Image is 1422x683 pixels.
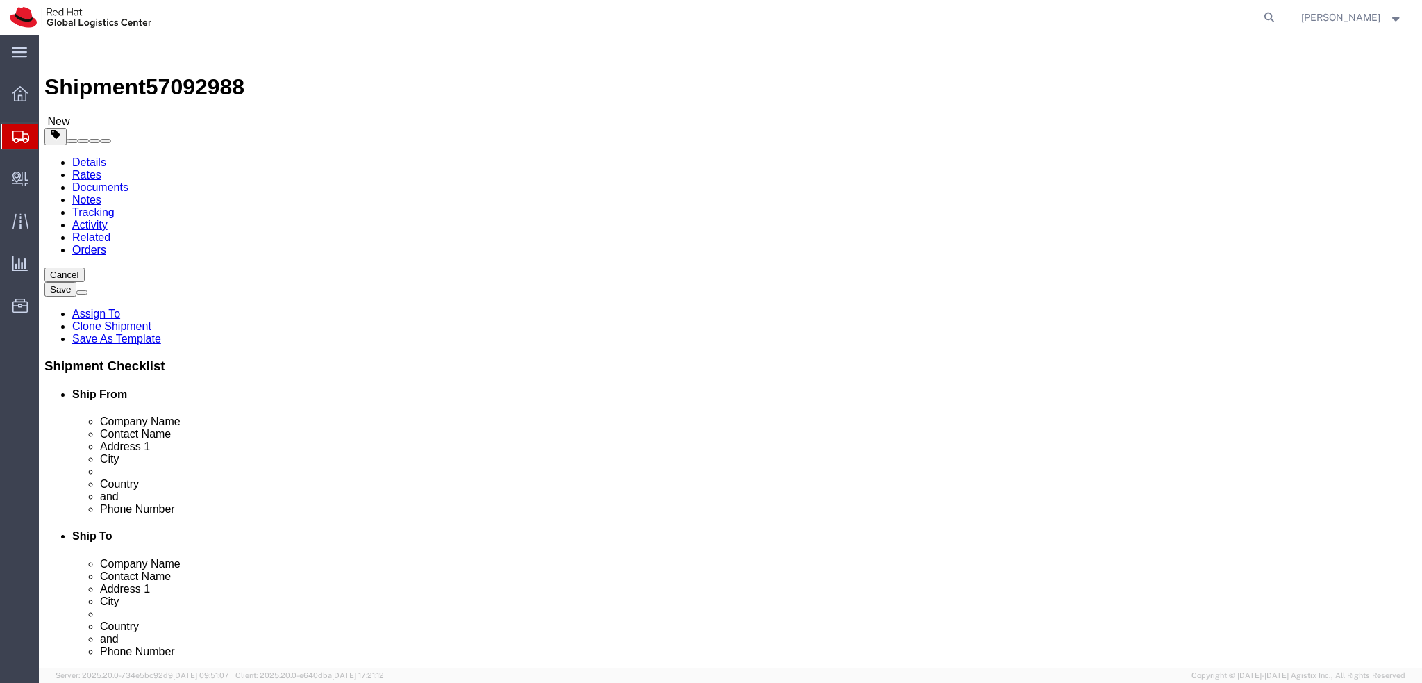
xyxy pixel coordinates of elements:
[1191,670,1405,682] span: Copyright © [DATE]-[DATE] Agistix Inc., All Rights Reserved
[173,671,229,680] span: [DATE] 09:51:07
[235,671,384,680] span: Client: 2025.20.0-e640dba
[1300,9,1403,26] button: [PERSON_NAME]
[1301,10,1380,25] span: Filip Moravec
[332,671,384,680] span: [DATE] 17:21:12
[10,7,151,28] img: logo
[56,671,229,680] span: Server: 2025.20.0-734e5bc92d9
[39,35,1422,668] iframe: FS Legacy Container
